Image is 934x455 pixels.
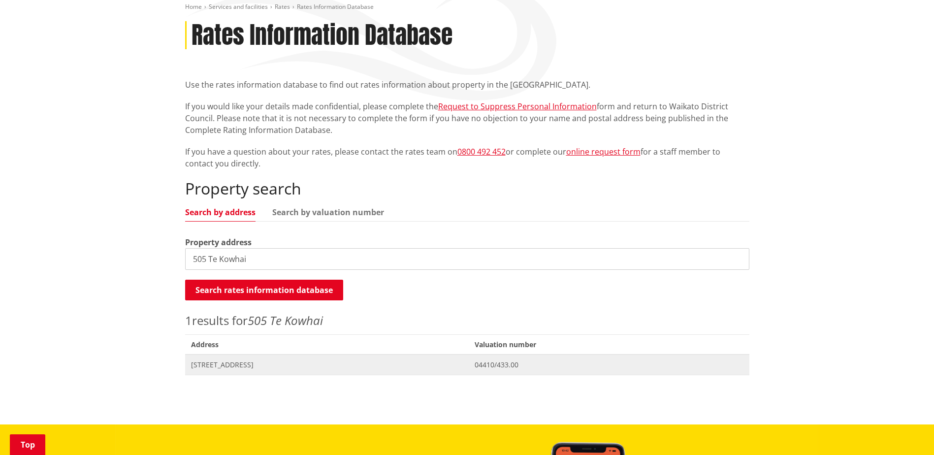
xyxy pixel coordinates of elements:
a: Rates [275,2,290,11]
p: Use the rates information database to find out rates information about property in the [GEOGRAPHI... [185,79,749,91]
p: results for [185,312,749,329]
p: If you would like your details made confidential, please complete the form and return to Waikato ... [185,100,749,136]
a: 0800 492 452 [457,146,506,157]
button: Search rates information database [185,280,343,300]
a: [STREET_ADDRESS] 04410/433.00 [185,355,749,375]
span: Address [185,334,469,355]
a: Top [10,434,45,455]
p: If you have a question about your rates, please contact the rates team on or complete our for a s... [185,146,749,169]
nav: breadcrumb [185,3,749,11]
input: e.g. Duke Street NGARUAWAHIA [185,248,749,270]
a: Home [185,2,202,11]
h1: Rates Information Database [192,21,452,50]
span: [STREET_ADDRESS] [191,360,463,370]
span: 04410/433.00 [475,360,743,370]
span: 1 [185,312,192,328]
a: Search by valuation number [272,208,384,216]
a: Search by address [185,208,256,216]
label: Property address [185,236,252,248]
span: Rates Information Database [297,2,374,11]
em: 505 Te Kowhai [248,312,323,328]
a: Request to Suppress Personal Information [438,101,597,112]
h2: Property search [185,179,749,198]
span: Valuation number [469,334,749,355]
a: online request form [566,146,641,157]
a: Services and facilities [209,2,268,11]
